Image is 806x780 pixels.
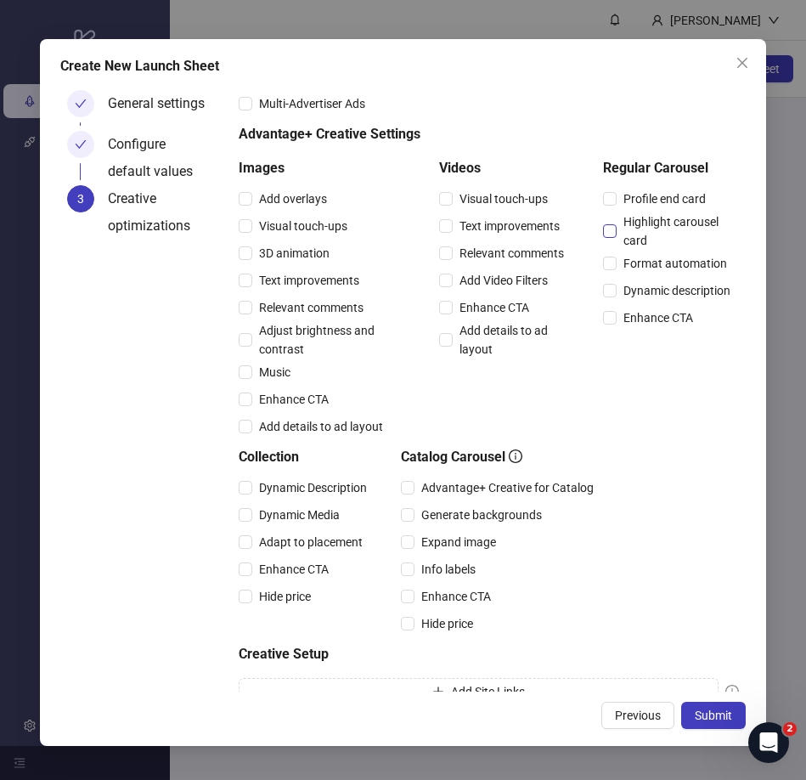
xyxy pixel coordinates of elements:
h5: Regular Carousel [603,158,738,178]
button: Add Site Links [239,678,719,705]
span: check [75,98,87,110]
span: 3D animation [252,244,336,263]
iframe: Intercom live chat [748,722,789,763]
span: Music [252,363,297,382]
span: Highlight carousel card [617,212,738,250]
span: Format automation [617,254,734,273]
span: Enhance CTA [252,560,335,579]
h5: Catalog Carousel [401,447,600,467]
div: Creative optimizations [108,185,225,240]
button: Close [729,49,756,76]
span: close [736,56,749,70]
span: check [75,138,87,150]
h5: Images [239,158,412,178]
span: Enhance CTA [617,308,700,327]
h5: Creative Setup [239,644,739,664]
span: Adjust brightness and contrast [252,321,412,359]
span: Dynamic Media [252,506,347,524]
span: Multi-Advertiser Ads [252,94,372,113]
span: info-circle [509,449,522,463]
h5: Videos [439,158,577,178]
div: Configure default values [108,131,225,185]
span: Dynamic description [617,281,737,300]
span: Relevant comments [252,298,370,317]
span: Previous [615,709,661,722]
span: Expand image [414,533,503,551]
span: Submit [695,709,732,722]
span: Text improvements [252,271,366,290]
span: Add details to ad layout [252,417,390,436]
span: Add overlays [252,189,334,208]
span: Add Video Filters [453,271,555,290]
span: Generate backgrounds [414,506,549,524]
span: 3 [77,192,84,206]
span: Relevant comments [453,244,571,263]
button: Previous [601,702,674,729]
span: 2 [783,722,797,736]
span: Adapt to placement [252,533,369,551]
span: plus [432,686,444,698]
span: Visual touch-ups [252,217,354,235]
span: Advantage+ Creative for Catalog [414,478,600,497]
div: Create New Launch Sheet [60,56,745,76]
span: exclamation-circle [725,685,739,698]
h5: Collection [239,447,374,467]
span: Hide price [252,587,318,606]
span: Enhance CTA [252,390,335,409]
span: Add details to ad layout [453,321,577,359]
span: Add Site Links [451,685,525,698]
span: Enhance CTA [414,587,498,606]
span: Visual touch-ups [453,189,555,208]
span: Text improvements [453,217,566,235]
button: Submit [681,702,746,729]
span: Hide price [414,614,480,633]
div: General settings [108,90,218,117]
h5: Advantage+ Creative Settings [239,124,739,144]
span: Profile end card [617,189,713,208]
span: Dynamic Description [252,478,374,497]
span: Info labels [414,560,482,579]
span: Enhance CTA [453,298,536,317]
